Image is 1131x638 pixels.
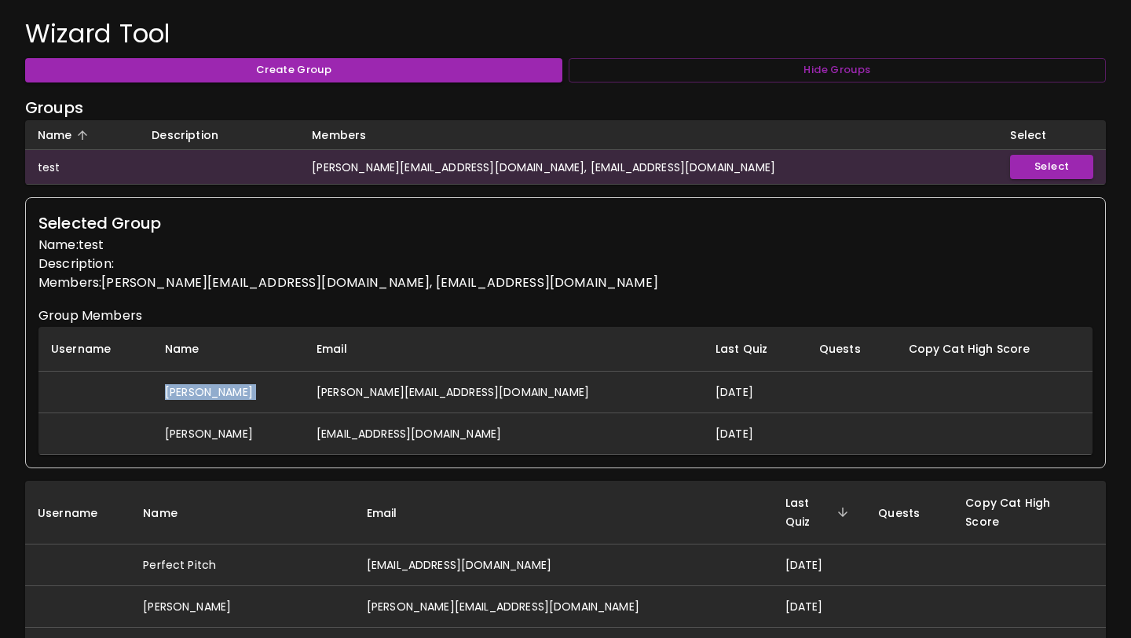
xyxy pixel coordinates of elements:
p: Description: [38,255,1093,273]
h6: Group Members [38,305,1093,327]
td: [PERSON_NAME] [152,412,304,454]
th: Select [997,120,1106,150]
span: Quests [878,504,940,522]
td: [EMAIL_ADDRESS][DOMAIN_NAME] [354,544,773,586]
button: Create Group [25,58,562,82]
h4: Wizard Tool [25,18,1106,49]
span: Email [367,504,418,522]
td: [PERSON_NAME] [152,371,304,412]
td: [PERSON_NAME][EMAIL_ADDRESS][DOMAIN_NAME], [EMAIL_ADDRESS][DOMAIN_NAME] [299,150,997,185]
td: [PERSON_NAME][EMAIL_ADDRESS][DOMAIN_NAME] [304,371,703,412]
span: Last Quiz [785,493,854,531]
th: Last Quiz [703,327,807,372]
h6: Selected Group [38,211,1093,236]
th: Username [38,327,152,372]
button: Hide Groups [569,58,1106,82]
td: [DATE] [773,544,866,586]
th: Quests [807,327,896,372]
p: Name: test [38,236,1093,255]
span: Name [143,504,198,522]
h6: Groups [25,95,1106,120]
td: [DATE] [773,586,866,628]
th: Copy Cat High Score [896,327,1093,372]
p: Members: [PERSON_NAME][EMAIL_ADDRESS][DOMAIN_NAME], [EMAIL_ADDRESS][DOMAIN_NAME] [38,273,1093,292]
td: [DATE] [703,412,807,454]
th: Name [152,327,304,372]
td: [EMAIL_ADDRESS][DOMAIN_NAME] [304,412,703,454]
span: Description [152,126,239,145]
td: [DATE] [703,371,807,412]
span: Username [38,504,118,522]
span: Copy Cat High Score [965,493,1093,531]
th: Email [304,327,703,372]
td: test [25,150,139,185]
td: Perfect Pitch [130,544,354,586]
td: [PERSON_NAME][EMAIL_ADDRESS][DOMAIN_NAME] [354,586,773,628]
button: Select [1010,155,1093,179]
td: [PERSON_NAME] [130,586,354,628]
span: Members [312,126,386,145]
span: Name [38,126,93,145]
